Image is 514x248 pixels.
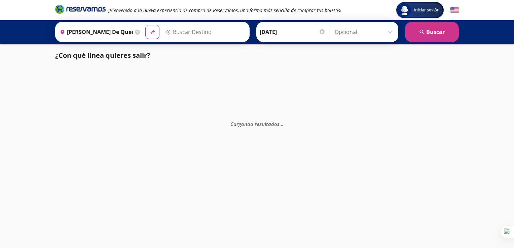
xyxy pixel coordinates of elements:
[282,121,284,127] span: .
[405,22,459,42] button: Buscar
[55,4,106,14] i: Brand Logo
[55,50,150,60] p: ¿Con qué línea quieres salir?
[108,7,341,13] em: ¡Bienvenido a la nueva experiencia de compra de Reservamos, una forma más sencilla de comprar tus...
[411,7,442,13] span: Iniciar sesión
[281,121,282,127] span: .
[335,24,395,40] input: Opcional
[55,4,106,16] a: Brand Logo
[280,121,281,127] span: .
[450,6,459,14] button: English
[260,24,326,40] input: Elegir Fecha
[230,121,284,127] em: Cargando resultados
[163,24,246,40] input: Buscar Destino
[57,24,133,40] input: Buscar Origen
